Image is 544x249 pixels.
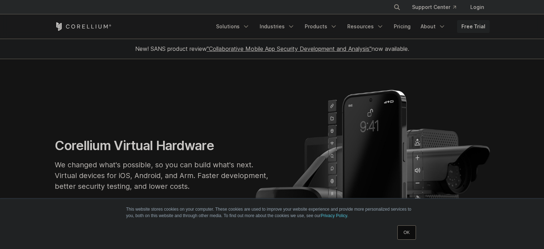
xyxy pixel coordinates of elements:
a: Free Trial [457,20,490,33]
a: Support Center [406,1,462,14]
div: Navigation Menu [212,20,490,33]
a: Login [465,1,490,14]
p: This website stores cookies on your computer. These cookies are used to improve your website expe... [126,206,418,219]
div: Navigation Menu [385,1,490,14]
p: We changed what's possible, so you can build what's next. Virtual devices for iOS, Android, and A... [55,159,269,192]
a: Industries [255,20,299,33]
h1: Corellium Virtual Hardware [55,138,269,154]
a: About [416,20,450,33]
a: Privacy Policy. [321,213,348,218]
a: Solutions [212,20,254,33]
span: New! SANS product review now available. [135,45,409,52]
a: "Collaborative Mobile App Security Development and Analysis" [207,45,372,52]
a: Resources [343,20,388,33]
a: Pricing [389,20,415,33]
a: Corellium Home [55,22,112,31]
button: Search [391,1,403,14]
a: Products [300,20,342,33]
a: OK [397,225,416,240]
